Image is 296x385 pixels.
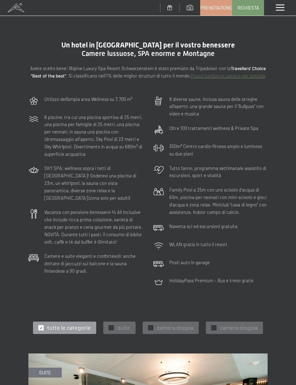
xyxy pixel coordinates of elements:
p: Utilizzo dell‘ampia area Wellness su 7.700 m² [44,96,132,103]
span: tutte le categorie [47,324,91,332]
p: HolidayPass Premium – Bus e treno gratis [169,277,253,284]
span: Camere lussuose, SPA enorme e Montagne [82,49,215,58]
a: Richiesta [232,0,264,15]
span: Richiesta [237,5,259,11]
p: WLAN gratis in tutto il resort [169,241,228,248]
span: Prenotazione [200,5,232,11]
span: suite [117,324,130,332]
p: Family Pool a 25m con uno scivolo d'acqua di 60m, piscina per neonati con mini-scivolo e gioci d'... [169,186,268,216]
strong: Travellers' Choice "Best of the best" [31,66,266,79]
a: Prezzi bambini e camere per famiglie [191,73,265,79]
p: 6 piscine, tra cui una piscina sportiva di 25 metri, una piscina per famiglie di 25 metri, una pi... [44,114,143,158]
p: SKY SPA: wellness sopra i tetti di [GEOGRAPHIC_DATA]! Godetevi una piscina di 23m, un whirlpool, ... [44,165,143,202]
p: Oltre 100 trattamenti wellness & Private Spa [169,125,258,132]
p: Vacanza con pensione benessere ¾ All Inclusive che include ricca prima colazione, varietà di snac... [44,209,143,245]
p: Posti auto in garage [169,259,210,266]
a: Schwarzensteinsuite con sauna finlandese [28,354,268,358]
span: camera singola [220,324,258,332]
span: ✓ [110,325,113,330]
p: 300m² Centro cardio-fitness ampio e luminoso su due piani [169,143,268,158]
p: Tutto l’anno, programma settimanale assistito di escursioni, sport e vitalità [169,165,268,180]
p: Navetta sci ed escursioni gratuita [169,223,237,230]
span: camera doppia [157,324,193,332]
p: 8 diverse saune, inclusa sauna delle streghe all’aperto, una grande sauna per il "Aufguss" con vi... [169,96,268,118]
span: ✓ [213,325,215,330]
a: Prenotazione [201,0,232,15]
span: Un hotel in [GEOGRAPHIC_DATA] per il vostro benessere [61,41,235,49]
p: Avete scelto bene: l’Alpine Luxury Spa Resort Schwarzenstein è stato premiato da Tripadvisor con ... [28,65,268,80]
p: Camere e suite eleganti e confortevoli: anche dottate di jaccuzzi sul balcone e la sauna finlande... [44,253,143,274]
span: ✓ [40,325,43,330]
span: ✓ [149,325,152,330]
